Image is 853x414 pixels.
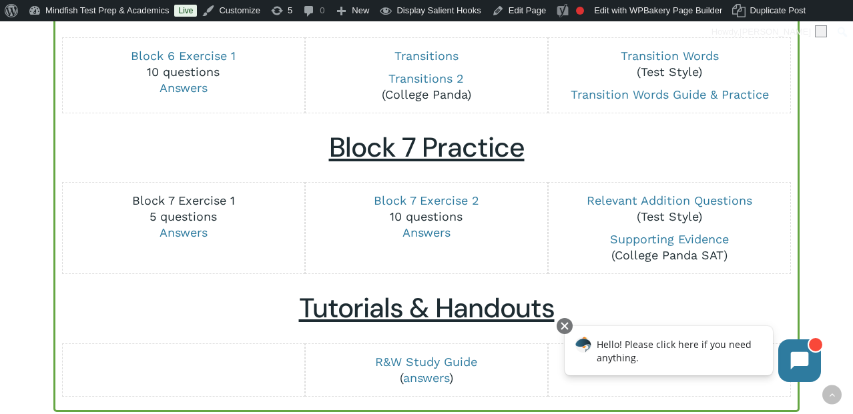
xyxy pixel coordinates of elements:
a: Answers [160,81,208,95]
p: (Test Style) [556,193,783,225]
a: Relevant Addition Questions [587,193,752,207]
span: [PERSON_NAME] [740,27,811,37]
a: Live [174,5,197,17]
u: Block 7 Practice [329,130,525,165]
p: (College Panda) [313,71,540,103]
iframe: Chatbot [551,315,834,395]
a: Block 7 Exercise 1 [132,193,235,207]
p: 10 questions [313,193,540,241]
a: Transitions 2 [388,71,464,85]
p: ( ) [313,354,540,386]
a: R&W Study Guide [375,355,477,369]
p: 10 questions [69,48,296,96]
a: Answers [402,225,451,239]
p: (Test Style) [556,48,783,80]
a: Answers [160,225,208,239]
a: answers [403,371,449,385]
a: Block 6 Exercise 1 [131,49,236,63]
a: Supporting Evidence [610,232,729,246]
a: Transition Words Guide & Practice [571,87,769,101]
p: 5 questions [69,193,296,241]
a: Transition Words [621,49,719,63]
a: Howdy, [707,21,832,43]
a: Transitions [394,49,459,63]
u: Tutorials & Handouts [299,291,555,326]
p: (College Panda SAT) [556,231,783,263]
a: Block 7 Exercise 2 [374,193,479,207]
div: Focus keyphrase not set [576,7,584,15]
